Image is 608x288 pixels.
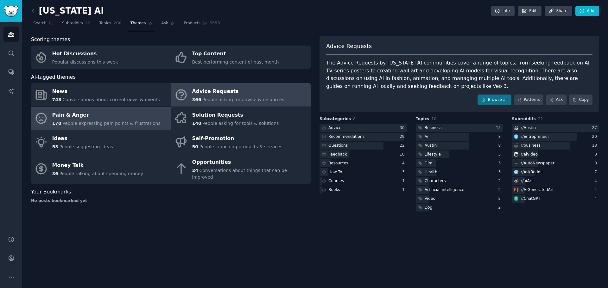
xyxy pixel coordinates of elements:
[328,143,348,149] div: Questions
[159,18,177,31] a: Ask
[31,130,171,154] a: Ideas53People suggesting ideas
[514,187,518,192] img: AIGeneratedArt
[320,150,407,158] a: Feedback10
[425,196,435,202] div: Video
[402,187,407,193] div: 1
[328,178,344,184] div: Courses
[416,124,503,132] a: Business13
[320,186,407,194] a: Books1
[400,143,407,149] div: 22
[521,161,554,166] div: r/ AutoNewspaper
[514,152,518,156] img: aivideo
[192,110,279,120] div: Solution Requests
[192,87,284,97] div: Advice Requests
[546,95,567,105] a: Ask
[4,6,18,17] img: GummySearch logo
[416,186,503,194] a: Artificial intelligence2
[518,6,541,16] a: Edit
[594,169,599,175] div: 7
[512,133,599,141] a: Entrepreneurr/Entrepreneur20
[320,177,407,185] a: Courses1
[425,161,433,166] div: Film
[192,121,201,126] span: 140
[31,6,104,16] h2: [US_STATE] AI
[328,161,348,166] div: Resources
[31,46,171,69] a: Hot DiscussionsPopular discussions this week
[59,171,143,176] span: People talking about spending money
[52,161,143,171] div: Money Talk
[521,152,538,157] div: r/ aivideo
[478,95,511,105] a: Browse all
[416,195,503,203] a: Video2
[97,18,124,31] a: Topics200
[512,124,599,132] a: Austinr/Austin27
[192,97,201,102] span: 366
[521,196,540,202] div: r/ ChatGPT
[425,125,442,131] div: Business
[594,161,599,166] div: 8
[514,196,518,201] img: ChatGPT
[161,21,168,26] span: Ask
[326,59,592,90] div: The Advice Requests by [US_STATE] AI communities cover a range of topics, from seeking feedback o...
[416,177,503,185] a: Characters2
[521,178,533,184] div: r/ aiArt
[99,21,111,26] span: Topics
[199,144,282,149] span: People launching products & services
[416,159,503,167] a: Film3
[52,171,58,176] span: 36
[538,117,543,121] span: 22
[512,159,599,167] a: AutoNewspaperr/AutoNewspaper8
[416,116,429,122] span: Topics
[192,59,279,64] span: Best-performing content of past month
[31,154,171,184] a: Money Talk36People talking about spending money
[52,134,113,144] div: Ideas
[498,205,503,211] div: 2
[512,177,599,185] a: aiArtr/aiArt4
[31,188,71,196] span: Your Bookmarks
[512,168,599,176] a: AskRedditr/AskReddit7
[31,198,311,204] div: No posts bookmarked yet
[521,134,549,140] div: r/ Entrepreneur
[62,97,160,102] span: Conversations about current news & events
[328,125,341,131] div: Advice
[328,169,342,175] div: How To
[512,195,599,203] a: ChatGPTr/ChatGPT4
[320,133,407,141] a: Recommendations29
[416,150,503,158] a: Lifestyle5
[326,42,372,50] span: Advice Requests
[512,150,599,158] a: aivideor/aivideo8
[171,46,311,69] a: Top ContentBest-performing content of past month
[328,187,340,193] div: Books
[514,134,518,139] img: Entrepreneur
[594,196,599,202] div: 4
[498,152,503,157] div: 5
[353,117,356,121] span: 8
[402,169,407,175] div: 3
[498,196,503,202] div: 2
[328,134,364,140] div: Recommendations
[592,143,599,149] div: 18
[416,204,503,211] a: Dog2
[400,134,407,140] div: 29
[59,144,113,149] span: People suggesting ideas
[85,21,91,26] span: 22
[320,159,407,167] a: Resources4
[514,95,543,105] a: Patterns
[514,126,518,130] img: Austin
[521,169,543,175] div: r/ AskReddit
[400,125,407,131] div: 30
[192,144,198,149] span: 50
[592,125,599,131] div: 27
[498,143,503,149] div: 8
[514,179,518,183] img: aiArt
[171,83,311,107] a: Advice Requests366People asking for advice & resources
[171,154,311,184] a: Opportunities24Conversations about things that can be improved
[181,18,222,31] a: Products5555
[496,125,503,131] div: 13
[202,121,279,126] span: People asking for tools & solutions
[514,170,518,174] img: AskReddit
[192,49,279,59] div: Top Content
[209,21,220,26] span: 5555
[545,6,572,16] a: Share
[521,143,541,149] div: r/ business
